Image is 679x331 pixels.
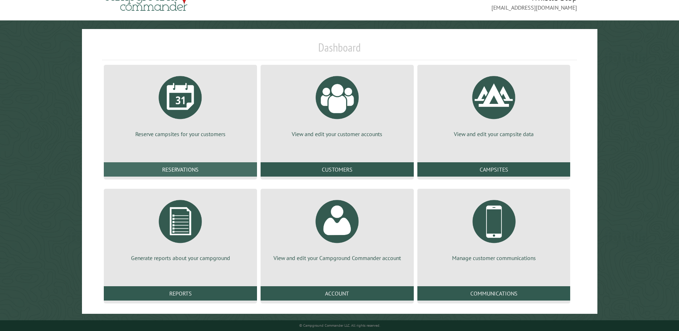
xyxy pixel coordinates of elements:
p: Manage customer communications [426,254,562,262]
p: Reserve campsites for your customers [112,130,248,138]
small: © Campground Commander LLC. All rights reserved. [299,323,380,328]
a: Reservations [104,162,257,177]
a: View and edit your Campground Commander account [269,195,405,262]
p: View and edit your customer accounts [269,130,405,138]
p: View and edit your campsite data [426,130,562,138]
a: Account [261,286,414,301]
p: Generate reports about your campground [112,254,248,262]
p: View and edit your Campground Commander account [269,254,405,262]
a: Reserve campsites for your customers [112,71,248,138]
a: Communications [417,286,571,301]
h1: Dashboard [102,40,577,60]
a: Customers [261,162,414,177]
a: Campsites [417,162,571,177]
a: View and edit your campsite data [426,71,562,138]
a: View and edit your customer accounts [269,71,405,138]
a: Generate reports about your campground [112,195,248,262]
a: Reports [104,286,257,301]
a: Manage customer communications [426,195,562,262]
